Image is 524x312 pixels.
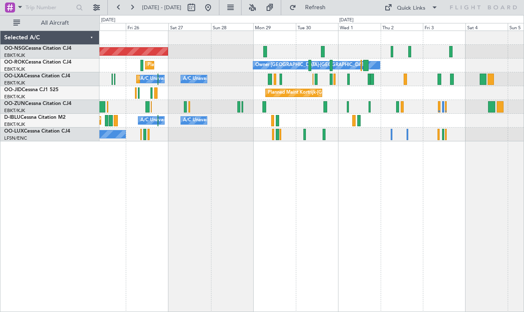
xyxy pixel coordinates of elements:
[4,101,25,106] span: OO-ZUN
[381,23,423,31] div: Thu 2
[397,4,425,13] div: Quick Links
[4,101,71,106] a: OO-ZUNCessna Citation CJ4
[84,23,126,31] div: Thu 25
[4,115,66,120] a: D-IBLUCessna Citation M2
[4,80,25,86] a: EBKT/KJK
[4,52,25,59] a: EBKT/KJK
[465,23,508,31] div: Sat 4
[4,115,20,120] span: D-IBLU
[423,23,465,31] div: Fri 3
[25,1,74,14] input: Trip Number
[4,107,25,114] a: EBKT/KJK
[255,59,368,72] div: Owner [GEOGRAPHIC_DATA]-[GEOGRAPHIC_DATA]
[4,129,70,134] a: OO-LUXCessna Citation CJ4
[183,73,218,85] div: A/C Unavailable
[4,60,25,65] span: OO-ROK
[140,114,296,127] div: A/C Unavailable [GEOGRAPHIC_DATA] ([GEOGRAPHIC_DATA] National)
[285,1,336,14] button: Refresh
[4,74,70,79] a: OO-LXACessna Citation CJ4
[4,87,22,92] span: OO-JID
[211,23,254,31] div: Sun 28
[9,16,91,30] button: All Aircraft
[253,23,296,31] div: Mon 29
[142,4,181,11] span: [DATE] - [DATE]
[183,114,316,127] div: A/C Unavailable [GEOGRAPHIC_DATA]-[GEOGRAPHIC_DATA]
[4,87,59,92] a: OO-JIDCessna CJ1 525
[139,73,236,85] div: Planned Maint Kortrijk-[GEOGRAPHIC_DATA]
[4,94,25,100] a: EBKT/KJK
[126,23,168,31] div: Fri 26
[268,87,365,99] div: Planned Maint Kortrijk-[GEOGRAPHIC_DATA]
[4,66,25,72] a: EBKT/KJK
[338,23,381,31] div: Wed 1
[296,23,338,31] div: Tue 30
[4,135,27,141] a: LFSN/ENC
[168,23,211,31] div: Sat 27
[140,73,296,85] div: A/C Unavailable [GEOGRAPHIC_DATA] ([GEOGRAPHIC_DATA] National)
[380,1,442,14] button: Quick Links
[4,74,24,79] span: OO-LXA
[4,60,71,65] a: OO-ROKCessna Citation CJ4
[4,46,25,51] span: OO-NSG
[298,5,333,10] span: Refresh
[339,17,354,24] div: [DATE]
[148,59,245,72] div: Planned Maint Kortrijk-[GEOGRAPHIC_DATA]
[4,129,24,134] span: OO-LUX
[101,17,115,24] div: [DATE]
[4,46,71,51] a: OO-NSGCessna Citation CJ4
[22,20,88,26] span: All Aircraft
[4,121,25,128] a: EBKT/KJK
